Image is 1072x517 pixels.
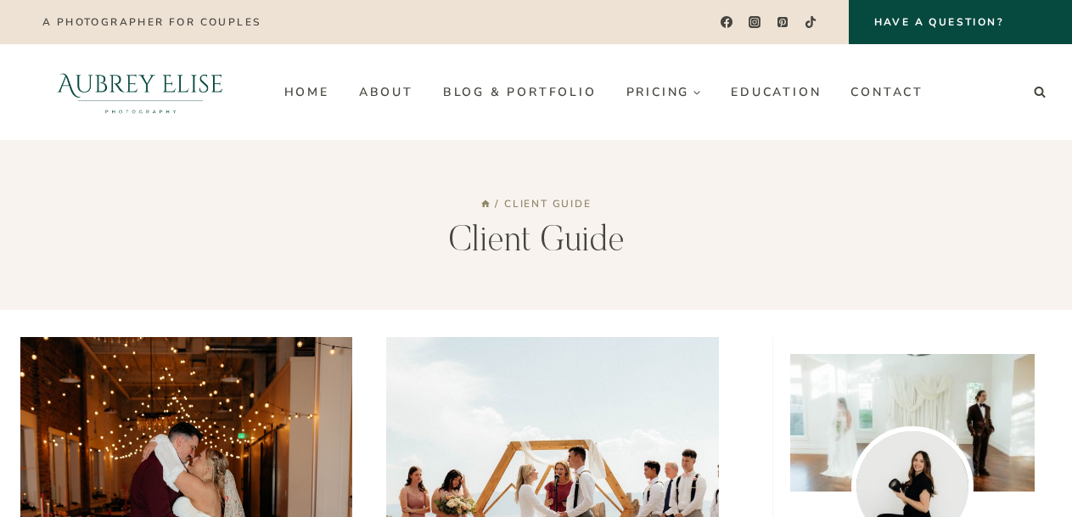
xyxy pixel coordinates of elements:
nav: Primary Navigation [269,78,938,105]
nav: Breadcrumbs [480,197,591,210]
a: About [344,78,428,105]
a: Pricing [611,78,716,105]
a: Education [716,78,836,105]
img: Aubrey Elise Photography [20,44,261,140]
a: Blog & Portfolio [428,78,611,105]
span: Client Guide [504,197,592,211]
a: Home [480,197,491,211]
a: Contact [836,78,939,105]
h1: Client Guide [448,221,625,263]
a: Instagram [743,10,767,35]
span: / [495,197,500,211]
a: Home [269,78,344,105]
a: TikTok [799,10,823,35]
p: A photographer for couples [42,16,261,28]
a: Pinterest [771,10,795,35]
span: Pricing [626,86,702,98]
button: View Search Form [1028,81,1052,104]
a: Facebook [714,10,738,35]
